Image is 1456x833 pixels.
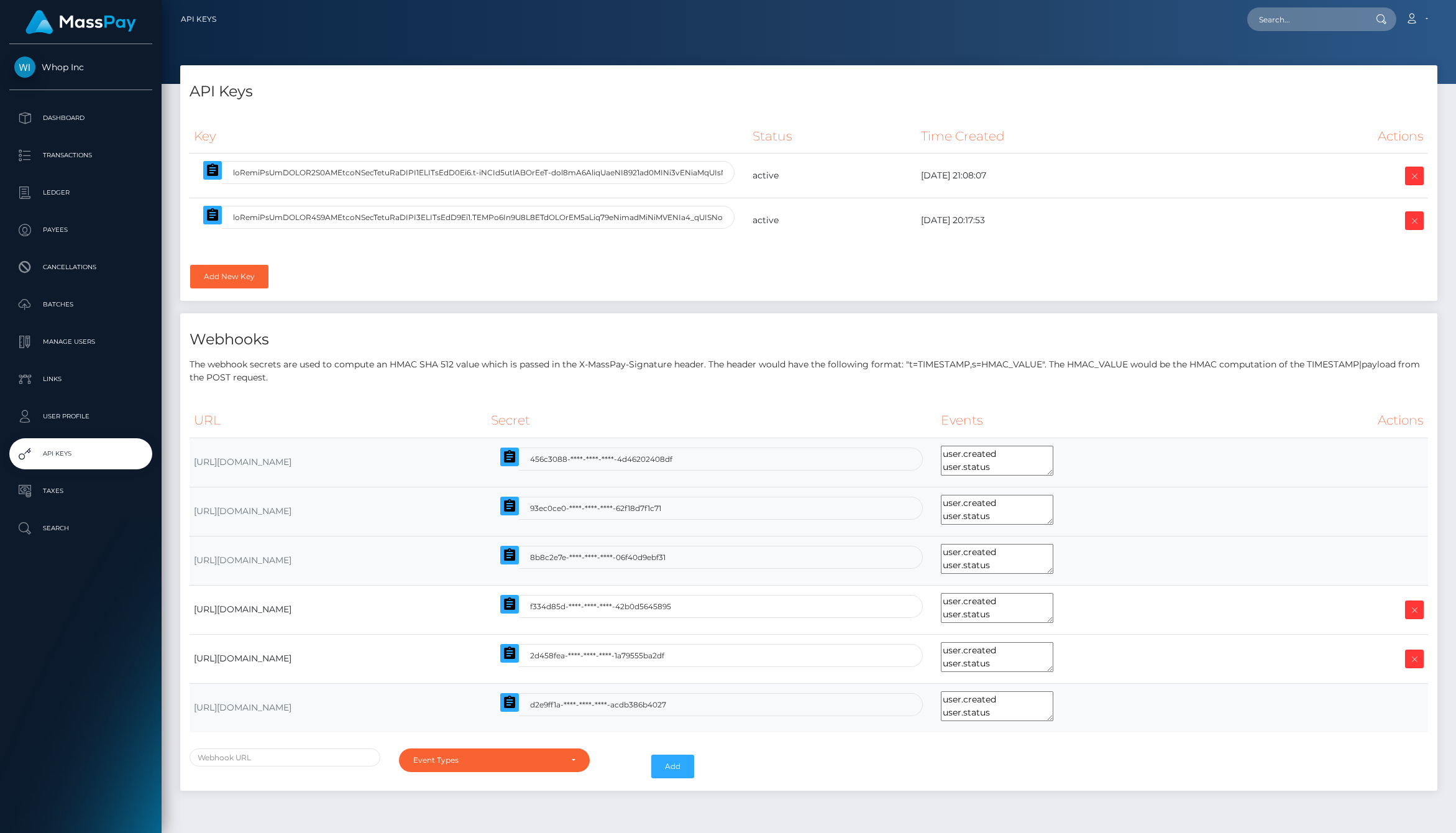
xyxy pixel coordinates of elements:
[14,519,147,538] p: Search
[917,154,1238,198] td: [DATE] 21:08:07
[651,755,694,778] button: Add
[1238,119,1428,154] th: Actions
[190,536,487,585] td: [URL][DOMAIN_NAME]
[487,403,936,438] th: Secret
[190,683,487,732] td: [URL][DOMAIN_NAME]
[941,593,1053,623] textarea: user.created user.status payout.created payout.status payout_reversal.created payout_reversal.sta...
[9,214,152,246] a: Payees
[941,691,1053,721] textarea: user.created user.status payout.created payout.status load.created load.status load.reversed spen...
[9,513,152,544] a: Search
[190,81,1428,103] h4: API Keys
[9,62,152,73] span: Whop Inc
[1275,403,1428,438] th: Actions
[14,444,147,463] p: API Keys
[399,748,590,772] button: Event Types
[14,258,147,277] p: Cancellations
[181,6,216,32] a: API Keys
[190,403,487,438] th: URL
[9,177,152,208] a: Ledger
[14,370,147,389] p: Links
[1247,7,1364,31] input: Search...
[14,183,147,202] p: Ledger
[14,295,147,314] p: Batches
[190,358,1428,384] p: The webhook secrets are used to compute an HMAC SHA 512 value which is passed in the X-MassPay-Si...
[9,289,152,320] a: Batches
[9,401,152,432] a: User Profile
[190,119,748,154] th: Key
[14,407,147,426] p: User Profile
[14,333,147,351] p: Manage Users
[748,154,917,198] td: active
[14,57,35,78] img: Whop Inc
[936,403,1275,438] th: Events
[190,329,1428,351] h4: Webhooks
[190,585,487,634] td: [URL][DOMAIN_NAME]
[917,119,1238,154] th: Time Created
[9,140,152,171] a: Transactions
[9,326,152,357] a: Manage Users
[9,103,152,134] a: Dashboard
[190,748,380,766] input: Webhook URL
[9,476,152,507] a: Taxes
[748,119,917,154] th: Status
[14,221,147,239] p: Payees
[9,252,152,283] a: Cancellations
[9,438,152,469] a: API Keys
[941,544,1053,574] textarea: user.created user.status payout.created payout.status load.created load.status load.reversed spen...
[14,109,147,127] p: Dashboard
[190,634,487,683] td: [URL][DOMAIN_NAME]
[14,146,147,165] p: Transactions
[25,10,136,34] img: MassPay Logo
[413,755,561,765] div: Event Types
[190,438,487,487] td: [URL][DOMAIN_NAME]
[941,495,1053,525] textarea: user.created user.status payout.created payout.status load.created load.status load.reversed spen...
[14,482,147,500] p: Taxes
[190,487,487,536] td: [URL][DOMAIN_NAME]
[941,642,1053,672] textarea: user.created user.status payout.created payout.status payout_reversal.status payout_reversal.crea...
[941,446,1053,476] textarea: user.created user.status payout.created payout.status load.created load.status load.reversed spen...
[190,265,268,288] a: Add New Key
[917,198,1238,243] td: [DATE] 20:17:53
[9,364,152,395] a: Links
[748,198,917,243] td: active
